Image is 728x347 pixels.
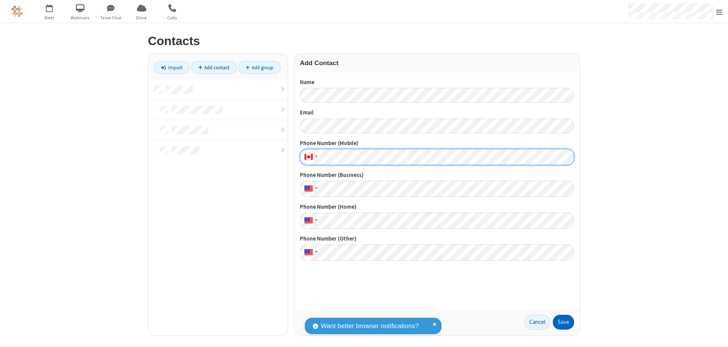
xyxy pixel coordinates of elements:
label: Email [300,108,574,117]
span: Want better browser notifications? [321,321,419,331]
h3: Add Contact [300,59,574,67]
span: Webinars [66,14,94,21]
span: Calls [158,14,187,21]
h2: Contacts [148,34,580,48]
span: Drive [127,14,156,21]
a: Import [154,61,190,74]
img: QA Selenium DO NOT DELETE OR CHANGE [11,6,23,17]
label: Phone Number (Other) [300,234,574,243]
div: United States: + 1 [300,244,320,261]
a: Cancel [524,315,550,330]
button: Save [553,315,574,330]
iframe: Chat [709,327,722,342]
label: Phone Number (Mobile) [300,139,574,148]
div: United States: + 1 [300,213,320,229]
label: Phone Number (Business) [300,171,574,180]
div: Canada: + 1 [300,149,320,165]
label: Name [300,78,574,87]
span: Team Chat [97,14,125,21]
span: Meet [35,14,64,21]
div: United States: + 1 [300,181,320,197]
label: Phone Number (Home) [300,203,574,211]
a: Add group [238,61,281,74]
a: Add contact [191,61,237,74]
